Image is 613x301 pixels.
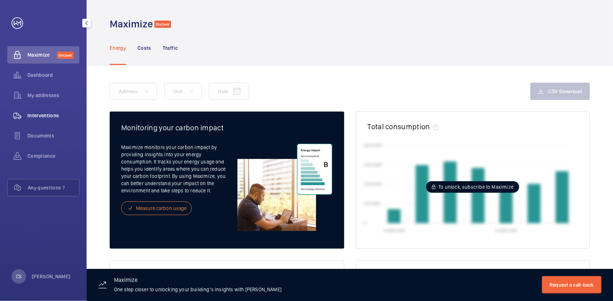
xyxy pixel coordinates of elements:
text: 2000 kWh [364,143,382,148]
span: CSV Download [548,88,582,94]
span: Documents [27,132,79,139]
h2: Monitoring your carbon impact [121,123,333,132]
h3: Maximize [114,277,281,286]
span: Any questions ? [28,184,79,191]
img: energy-freemium-EN.svg [237,144,332,231]
span: Compliance [27,152,79,160]
text: 0 [364,220,366,225]
button: Address [110,83,157,100]
text: 1500 kWh [364,162,382,167]
button: Unit [164,83,202,100]
span: Unit [173,88,183,94]
h1: Maximize [110,17,153,31]
span: Dashboard [27,71,79,79]
span: Discover [57,52,74,59]
text: 1000 kWh [364,182,382,187]
button: Date [209,83,249,100]
span: Measure carbon usage [136,205,187,212]
span: Maximize [27,51,57,58]
span: Date [218,88,228,94]
button: Request a call-back [542,276,601,293]
p: [PERSON_NAME] [32,273,71,280]
text: 500 kWh [364,201,380,206]
p: Energy [110,44,126,52]
span: My addresses [27,92,79,99]
p: Maximize monitors your carbon impact by providing insights into your energy consumption. It track... [121,144,237,194]
p: CS [16,273,22,280]
h2: Total consumption [368,122,430,131]
span: To unlock, subscribe to Maximize [438,183,513,191]
span: Interventions [27,112,79,119]
button: CSV Download [530,83,590,100]
p: Traffic [163,44,178,52]
span: Address [119,88,138,94]
p: One step closer to unlocking your building’s insights with [PERSON_NAME] [114,286,281,293]
p: Costs [137,44,151,52]
span: Discover [154,21,171,28]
